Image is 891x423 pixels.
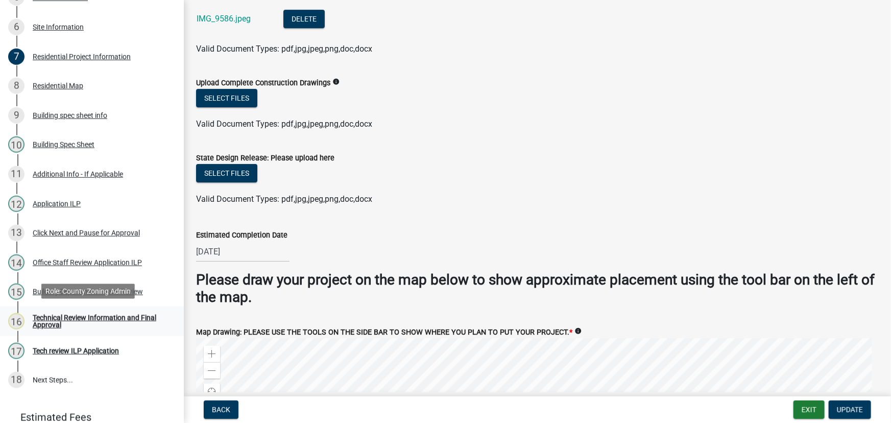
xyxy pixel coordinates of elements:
a: IMG_9586.jpeg [197,14,251,24]
strong: Please draw your project on the map below to show approximate placement using the tool bar on the... [196,271,875,306]
button: Back [204,401,238,419]
div: Click Next and Pause for Approval [33,229,140,237]
i: info [332,78,340,85]
label: State Design Release: Please upload here [196,155,334,162]
div: 7 [8,49,25,65]
div: 18 [8,372,25,388]
div: Residential Project Information [33,53,131,60]
span: Valid Document Types: pdf,jpg,jpeg,png,doc,docx [196,119,372,129]
div: Role: County Zoning Admin [41,284,135,298]
div: Zoom out [204,362,220,379]
button: Update [829,401,871,419]
span: Valid Document Types: pdf,jpg,jpeg,png,doc,docx [196,194,372,204]
div: Application ILP [33,200,81,207]
button: Select files [196,164,257,182]
input: mm/dd/yyyy [196,241,290,262]
i: info [574,327,582,335]
label: Map Drawing: PLEASE USE THE TOOLS ON THE SIDE BAR TO SHOW WHERE YOU PLAN TO PUT YOUR PROJECT. [196,329,572,336]
div: 16 [8,313,25,330]
div: Site Information [33,24,84,31]
div: 8 [8,78,25,94]
div: Building spec sheet info [33,112,107,119]
div: 13 [8,225,25,241]
div: Zoom in [204,346,220,362]
div: 10 [8,136,25,153]
wm-modal-confirm: Delete Document [283,15,325,25]
button: Delete [283,10,325,28]
div: 9 [8,107,25,124]
span: Update [837,406,863,414]
div: Technical Review Information and Final Approval [33,314,167,328]
button: Exit [793,401,825,419]
div: Office Staff Review Application ILP [33,259,142,266]
button: Select files [196,89,257,107]
div: 15 [8,284,25,300]
label: Upload Complete Construction Drawings [196,80,330,87]
span: Valid Document Types: pdf,jpg,jpeg,png,doc,docx [196,44,372,54]
div: Building Department Intake Review [33,288,143,295]
div: 17 [8,343,25,359]
div: Find my location [204,384,220,400]
div: Building Spec Sheet [33,141,94,148]
div: Tech review ILP Application [33,347,119,355]
span: Back [212,406,230,414]
div: 11 [8,166,25,182]
div: Additional Info - If Applicable [33,171,123,178]
label: Estimated Completion Date [196,232,287,239]
div: 12 [8,196,25,212]
div: 14 [8,254,25,271]
div: Residential Map [33,82,83,89]
div: 6 [8,19,25,35]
